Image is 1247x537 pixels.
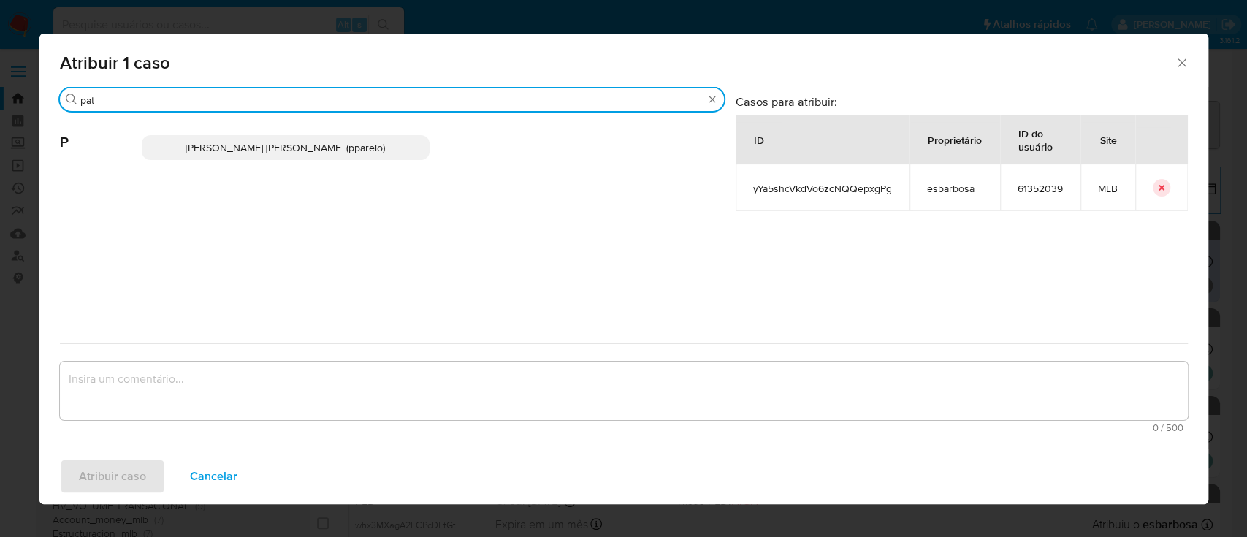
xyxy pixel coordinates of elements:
input: Analista de pesquisa [80,94,703,107]
span: Máximo 500 caracteres [64,423,1183,433]
span: MLB [1098,182,1118,195]
span: P [60,112,142,151]
span: [PERSON_NAME] [PERSON_NAME] (pparelo) [186,140,385,155]
div: Proprietário [910,122,999,157]
button: icon-button [1153,179,1170,197]
span: 61352039 [1018,182,1063,195]
h3: Casos para atribuir: [736,94,1188,109]
button: Borrar [706,94,718,105]
div: ID [736,122,782,157]
div: assign-modal [39,34,1208,504]
span: Atribuir 1 caso [60,54,1175,72]
button: Cancelar [171,459,256,494]
span: esbarbosa [927,182,983,195]
button: Buscar [66,94,77,105]
div: ID do usuário [1001,115,1080,164]
span: Cancelar [190,460,237,492]
button: Fechar a janela [1175,56,1188,69]
div: [PERSON_NAME] [PERSON_NAME] (pparelo) [142,135,430,160]
div: Site [1083,122,1134,157]
span: yYa5shcVkdVo6zcNQQepxgPg [753,182,892,195]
